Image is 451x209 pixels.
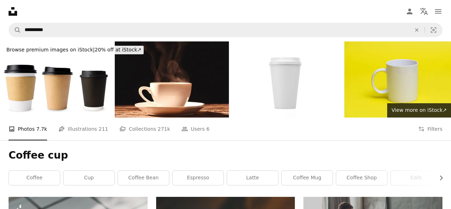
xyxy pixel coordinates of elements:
a: cup [63,171,114,185]
a: cafe [391,171,442,185]
span: 20% off at iStock ↗ [6,47,142,53]
a: coffee [9,171,60,185]
img: Coffee cup, Espresso, Americano, Black coffee. Close-up steam rises from cup of coffee with morni... [115,41,229,118]
span: 6 [206,125,210,133]
button: Menu [431,4,445,19]
form: Find visuals sitewide [9,23,442,37]
button: Visual search [425,23,442,37]
button: Language [417,4,431,19]
a: Home — Unsplash [9,7,17,16]
a: coffee bean [118,171,169,185]
button: Filters [418,118,442,140]
span: 211 [99,125,108,133]
a: View more on iStock↗ [387,103,451,118]
a: coffee shop [336,171,387,185]
h1: Coffee cup [9,149,442,162]
span: 271k [158,125,170,133]
span: Browse premium images on iStock | [6,47,94,53]
a: Collections 271k [119,118,170,140]
a: Users 6 [181,118,210,140]
a: coffee mug [282,171,333,185]
button: scroll list to the right [435,171,442,185]
a: latte [227,171,278,185]
span: View more on iStock ↗ [391,107,447,113]
a: Illustrations 211 [58,118,108,140]
a: Log in / Sign up [403,4,417,19]
button: Clear [409,23,425,37]
a: espresso [173,171,224,185]
img: Blank take away coffee cup [230,41,344,118]
button: Search Unsplash [9,23,21,37]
